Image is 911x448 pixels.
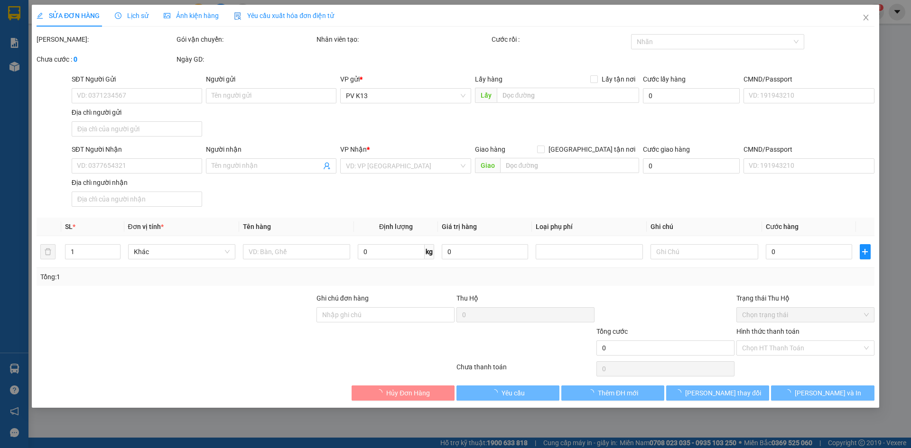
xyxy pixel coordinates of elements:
[324,162,331,170] span: user-add
[643,75,686,83] label: Cước lấy hàng
[72,192,202,207] input: Địa chỉ của người nhận
[532,218,647,236] th: Loại phụ phí
[37,54,175,64] div: Chưa cước :
[115,12,121,19] span: clock-circle
[475,88,497,103] span: Lấy
[736,328,799,335] label: Hình thức thanh toán
[164,12,170,19] span: picture
[744,144,874,155] div: CMND/Passport
[598,74,639,84] span: Lấy tận nơi
[675,389,685,396] span: loading
[456,294,478,302] span: Thu Hộ
[379,223,413,230] span: Định lượng
[502,388,525,398] span: Yêu cầu
[736,293,874,303] div: Trạng thái Thu Hộ
[475,75,502,83] span: Lấy hàng
[37,34,175,45] div: [PERSON_NAME]:
[115,12,149,19] span: Lịch sử
[643,146,690,153] label: Cước giao hàng
[74,55,77,63] b: 0
[376,389,386,396] span: loading
[685,388,761,398] span: [PERSON_NAME] thay đổi
[346,89,465,103] span: PV K13
[206,74,336,84] div: Người gửi
[491,389,502,396] span: loading
[455,362,595,378] div: Chưa thanh toán
[651,244,758,259] input: Ghi Chú
[497,88,639,103] input: Dọc đường
[784,389,795,396] span: loading
[853,5,879,31] button: Close
[598,388,638,398] span: Thêm ĐH mới
[177,34,315,45] div: Gói vận chuyển:
[596,328,628,335] span: Tổng cước
[795,388,861,398] span: [PERSON_NAME] và In
[40,272,352,282] div: Tổng: 1
[72,107,202,118] div: Địa chỉ người gửi
[666,385,769,401] button: [PERSON_NAME] thay đổi
[500,158,639,173] input: Dọc đường
[744,74,874,84] div: CMND/Passport
[72,121,202,137] input: Địa chỉ của người gửi
[206,144,336,155] div: Người nhận
[442,223,477,230] span: Giá trị hàng
[234,12,242,20] img: icon
[164,12,219,19] span: Ảnh kiện hàng
[243,223,271,230] span: Tên hàng
[316,34,490,45] div: Nhân viên tạo:
[643,158,740,174] input: Cước giao hàng
[492,34,630,45] div: Cước rồi :
[545,144,639,155] span: [GEOGRAPHIC_DATA] tận nơi
[40,244,56,259] button: delete
[386,388,430,398] span: Hủy Đơn Hàng
[65,223,73,230] span: SL
[341,146,367,153] span: VP Nhận
[72,144,202,155] div: SĐT Người Nhận
[316,307,455,322] input: Ghi chú đơn hàng
[475,158,500,173] span: Giao
[425,244,434,259] span: kg
[37,12,43,19] span: edit
[456,385,559,401] button: Yêu cầu
[561,385,664,401] button: Thêm ĐH mới
[772,385,874,401] button: [PERSON_NAME] và In
[860,248,870,256] span: plus
[766,223,799,230] span: Cước hàng
[243,244,350,259] input: VD: Bàn, Ghế
[860,244,870,259] button: plus
[352,385,455,401] button: Hủy Đơn Hàng
[37,12,100,19] span: SỬA ĐƠN HÀNG
[234,12,334,19] span: Yêu cầu xuất hóa đơn điện tử
[341,74,471,84] div: VP gửi
[134,245,230,259] span: Khác
[587,389,598,396] span: loading
[177,54,315,64] div: Ngày GD:
[475,146,505,153] span: Giao hàng
[643,88,740,103] input: Cước lấy hàng
[128,223,164,230] span: Đơn vị tính
[647,218,762,236] th: Ghi chú
[862,14,870,21] span: close
[316,294,369,302] label: Ghi chú đơn hàng
[72,177,202,188] div: Địa chỉ người nhận
[72,74,202,84] div: SĐT Người Gửi
[742,308,869,322] span: Chọn trạng thái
